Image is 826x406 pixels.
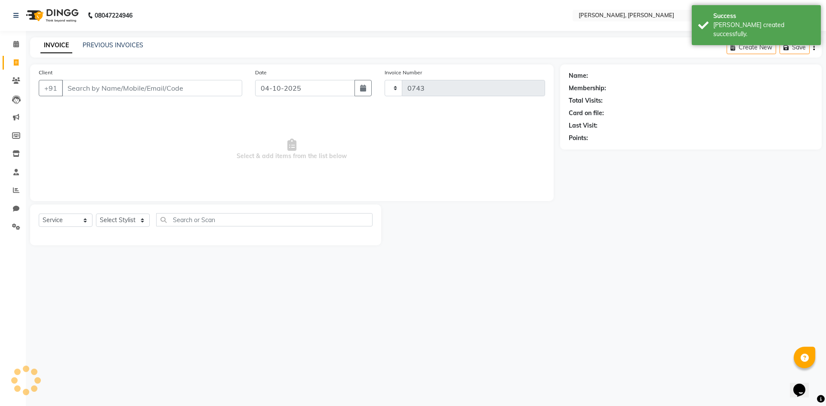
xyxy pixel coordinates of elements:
div: Card on file: [569,109,604,118]
div: Total Visits: [569,96,603,105]
button: +91 [39,80,63,96]
iframe: chat widget [790,372,817,397]
img: logo [22,3,81,27]
div: Membership: [569,84,606,93]
input: Search or Scan [156,213,373,226]
label: Date [255,69,267,76]
div: Success [713,12,814,21]
a: PREVIOUS INVOICES [83,41,143,49]
div: Bill created successfully. [713,21,814,39]
label: Invoice Number [385,69,422,76]
div: Name: [569,71,588,80]
input: Search by Name/Mobile/Email/Code [62,80,242,96]
div: Points: [569,134,588,143]
button: Save [780,41,810,54]
a: INVOICE [40,38,72,53]
label: Client [39,69,52,76]
b: 08047224946 [95,3,133,27]
div: Last Visit: [569,121,598,130]
span: Select & add items from the list below [39,107,545,192]
button: Create New [727,41,776,54]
